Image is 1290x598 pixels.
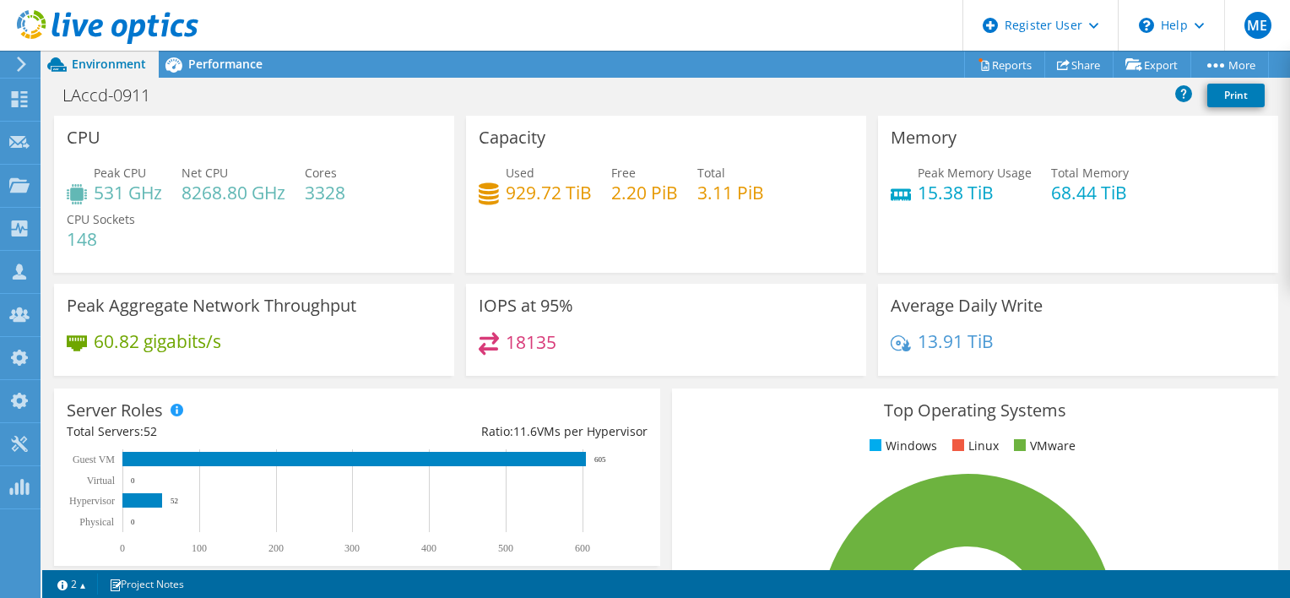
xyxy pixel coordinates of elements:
[131,476,135,485] text: 0
[79,516,114,528] text: Physical
[94,332,221,351] h4: 60.82 gigabits/s
[918,165,1032,181] span: Peak Memory Usage
[131,518,135,526] text: 0
[1051,165,1129,181] span: Total Memory
[506,333,556,351] h4: 18135
[55,86,176,105] h1: LAccd-0911
[964,52,1045,78] a: Reports
[305,165,337,181] span: Cores
[1244,12,1271,39] span: ME
[67,422,357,441] div: Total Servers:
[67,296,356,315] h3: Peak Aggregate Network Throughput
[611,183,678,202] h4: 2.20 PiB
[87,475,116,487] text: Virtual
[1044,52,1114,78] a: Share
[697,165,725,181] span: Total
[46,574,98,595] a: 2
[1010,437,1076,455] li: VMware
[344,542,360,554] text: 300
[69,495,115,507] text: Hypervisor
[685,401,1266,420] h3: Top Operating Systems
[948,437,999,455] li: Linux
[697,183,764,202] h4: 3.11 PiB
[575,542,590,554] text: 600
[1207,84,1265,107] a: Print
[171,497,178,505] text: 52
[67,128,100,147] h3: CPU
[67,211,135,227] span: CPU Sockets
[73,454,115,465] text: Guest VM
[865,437,937,455] li: Windows
[918,332,994,351] h4: 13.91 TiB
[97,574,196,595] a: Project Notes
[94,183,162,202] h4: 531 GHz
[357,422,648,441] div: Ratio: VMs per Hypervisor
[182,183,285,202] h4: 8268.80 GHz
[1113,52,1191,78] a: Export
[918,183,1032,202] h4: 15.38 TiB
[513,423,537,439] span: 11.6
[1190,52,1269,78] a: More
[611,165,636,181] span: Free
[192,542,207,554] text: 100
[1051,183,1129,202] h4: 68.44 TiB
[594,455,606,464] text: 605
[305,183,345,202] h4: 3328
[1139,18,1154,33] svg: \n
[479,128,545,147] h3: Capacity
[479,296,573,315] h3: IOPS at 95%
[144,423,157,439] span: 52
[506,183,592,202] h4: 929.72 TiB
[891,296,1043,315] h3: Average Daily Write
[67,230,135,248] h4: 148
[120,542,125,554] text: 0
[94,165,146,181] span: Peak CPU
[498,542,513,554] text: 500
[182,165,228,181] span: Net CPU
[72,56,146,72] span: Environment
[891,128,957,147] h3: Memory
[188,56,263,72] span: Performance
[268,542,284,554] text: 200
[421,542,436,554] text: 400
[506,165,534,181] span: Used
[67,401,163,420] h3: Server Roles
